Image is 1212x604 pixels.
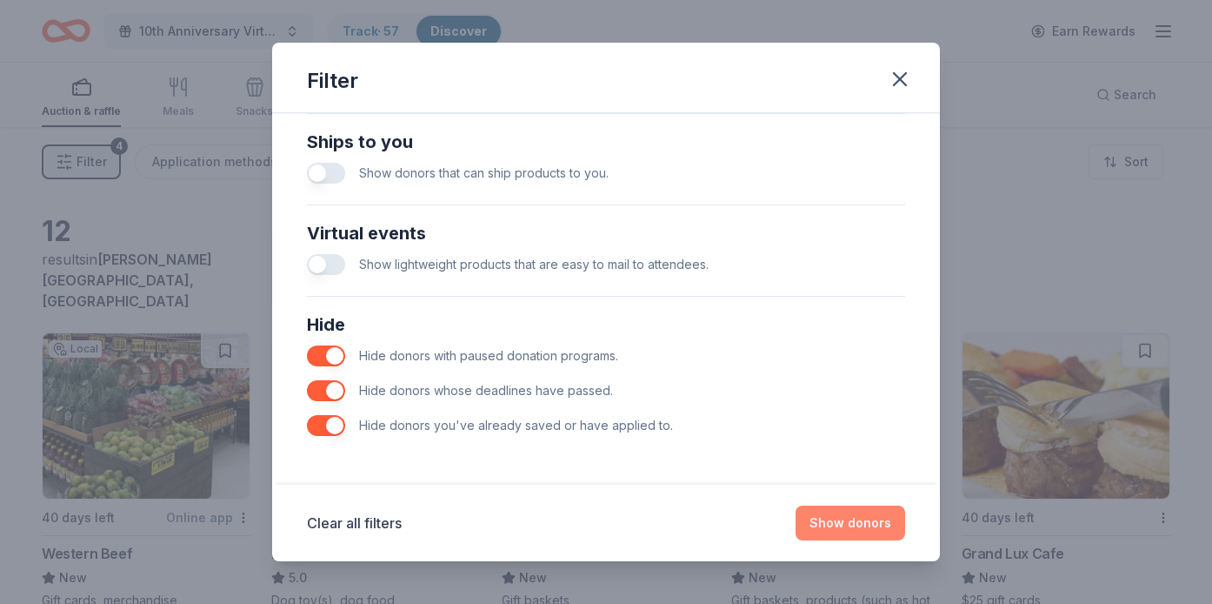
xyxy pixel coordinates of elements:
[359,165,609,180] span: Show donors that can ship products to you.
[307,67,358,95] div: Filter
[307,311,905,339] div: Hide
[359,383,613,398] span: Hide donors whose deadlines have passed.
[307,219,905,247] div: Virtual events
[307,128,905,156] div: Ships to you
[307,513,402,534] button: Clear all filters
[796,506,905,540] button: Show donors
[359,257,709,272] span: Show lightweight products that are easy to mail to attendees.
[359,348,618,363] span: Hide donors with paused donation programs.
[359,418,673,433] span: Hide donors you've already saved or have applied to.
